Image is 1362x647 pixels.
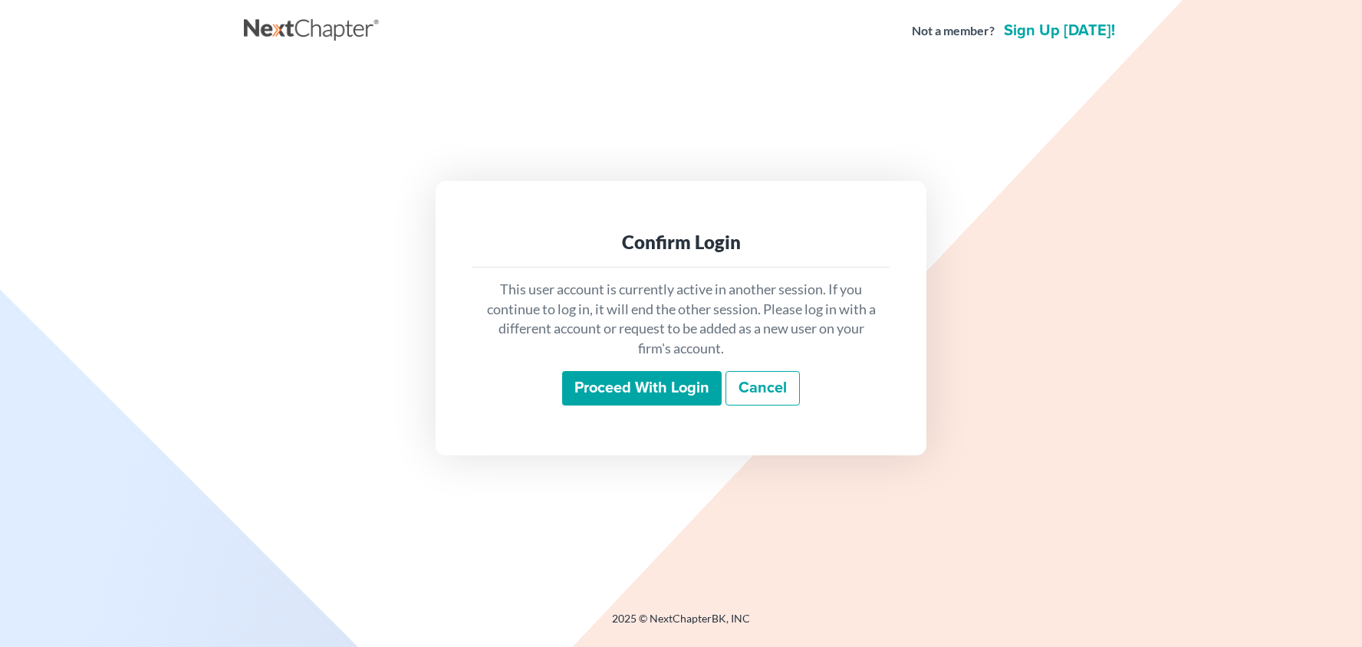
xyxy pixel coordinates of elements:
[485,230,877,255] div: Confirm Login
[244,611,1118,639] div: 2025 © NextChapterBK, INC
[562,371,722,406] input: Proceed with login
[485,280,877,359] p: This user account is currently active in another session. If you continue to log in, it will end ...
[1001,23,1118,38] a: Sign up [DATE]!
[912,22,995,40] strong: Not a member?
[725,371,800,406] a: Cancel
